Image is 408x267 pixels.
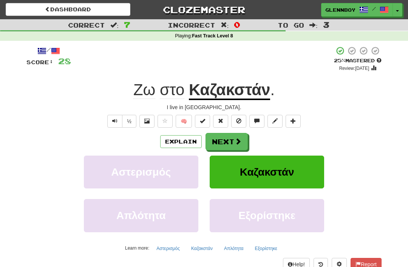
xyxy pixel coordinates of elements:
span: Εξορίστηκε [238,210,295,221]
a: Dashboard [6,3,130,16]
span: Correct [68,21,105,29]
button: Add to collection (alt+a) [286,115,301,128]
button: 🧠 [176,115,192,128]
button: Edit sentence (alt+d) [267,115,283,128]
strong: Fast Track Level 8 [192,33,233,39]
span: . [270,81,275,99]
button: Απλότητα [84,199,198,232]
button: Απλότητα [220,243,248,254]
button: Καζακστάν [187,243,217,254]
small: Learn more: [125,245,149,251]
span: 25 % [334,57,345,63]
button: Play sentence audio (ctl+space) [107,115,122,128]
span: Ζω [133,81,155,99]
button: Reset to 0% Mastered (alt+r) [213,115,228,128]
a: glennboy / [321,3,393,17]
span: Score: [26,59,54,65]
span: Αστερισμός [111,166,171,178]
span: 3 [323,20,329,29]
button: Favorite sentence (alt+f) [158,115,173,128]
span: / [372,6,376,11]
button: ½ [122,115,136,128]
div: Text-to-speech controls [106,115,136,128]
button: Discuss sentence (alt+u) [249,115,264,128]
button: Καζακστάν [210,156,324,188]
span: glennboy [325,6,355,13]
span: 28 [58,56,71,66]
button: Show image (alt+x) [139,115,155,128]
button: Explain [160,135,202,148]
div: Mastered [334,57,382,64]
button: Ignore sentence (alt+i) [231,115,246,128]
span: Incorrect [168,21,215,29]
button: Set this sentence to 100% Mastered (alt+m) [195,115,210,128]
span: : [110,22,119,28]
button: Next [206,133,248,150]
u: Καζακστάν [189,81,270,100]
span: 0 [234,20,240,29]
div: / [26,46,71,56]
button: Αστερισμός [152,243,184,254]
span: Καζακστάν [240,166,294,178]
span: : [309,22,318,28]
button: Εξορίστηκε [210,199,324,232]
button: Αστερισμός [84,156,198,188]
span: στο [160,81,184,99]
div: I live in [GEOGRAPHIC_DATA]. [26,103,382,111]
a: Clozemaster [142,3,266,16]
button: Εξορίστηκε [251,243,281,254]
small: Review: [DATE] [339,66,369,71]
span: Απλότητα [116,210,166,221]
span: : [221,22,229,28]
span: 7 [124,20,130,29]
span: To go [278,21,304,29]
